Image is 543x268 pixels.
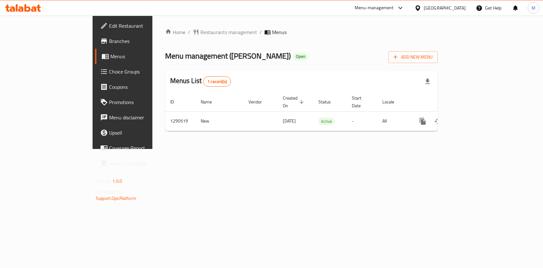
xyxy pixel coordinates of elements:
[95,156,183,171] a: Grocery Checklist
[355,4,394,12] div: Menu-management
[201,98,220,106] span: Name
[96,177,111,185] span: Version:
[318,118,335,125] span: Active
[193,28,257,36] a: Restaurants management
[532,4,535,11] span: M
[109,83,178,91] span: Coupons
[109,114,178,121] span: Menu disclaimer
[109,144,178,152] span: Coverage Report
[95,49,183,64] a: Menus
[188,28,190,36] li: /
[109,98,178,106] span: Promotions
[165,49,291,63] span: Menu management ( [PERSON_NAME] )
[388,51,438,63] button: Add New Menu
[393,53,433,61] span: Add New Menu
[95,33,183,49] a: Branches
[96,194,136,202] a: Support.OpsPlatform
[352,94,370,109] span: Start Date
[424,4,466,11] div: [GEOGRAPHIC_DATA]
[95,18,183,33] a: Edit Restaurant
[248,98,270,106] span: Vendor
[165,92,481,131] table: enhanced table
[260,28,262,36] li: /
[109,159,178,167] span: Grocery Checklist
[293,54,308,59] span: Open
[109,22,178,30] span: Edit Restaurant
[95,140,183,156] a: Coverage Report
[347,111,377,131] td: -
[95,95,183,110] a: Promotions
[410,92,481,112] th: Actions
[95,79,183,95] a: Coupons
[112,177,122,185] span: 1.0.0
[109,68,178,75] span: Choice Groups
[283,94,306,109] span: Created On
[203,76,231,87] div: Total records count
[170,76,231,87] h2: Menus List
[200,28,257,36] span: Restaurants management
[109,129,178,137] span: Upsell
[420,74,435,89] div: Export file
[318,117,335,125] div: Active
[430,114,446,129] button: Change Status
[110,53,178,60] span: Menus
[96,188,125,196] span: Get support on:
[377,111,410,131] td: All
[170,98,182,106] span: ID
[382,98,402,106] span: Locale
[95,64,183,79] a: Choice Groups
[283,117,296,125] span: [DATE]
[196,111,243,131] td: New
[272,28,287,36] span: Menus
[415,114,430,129] button: more
[293,53,308,60] div: Open
[165,28,438,36] nav: breadcrumb
[204,79,231,85] span: 1 record(s)
[95,125,183,140] a: Upsell
[109,37,178,45] span: Branches
[95,110,183,125] a: Menu disclaimer
[318,98,339,106] span: Status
